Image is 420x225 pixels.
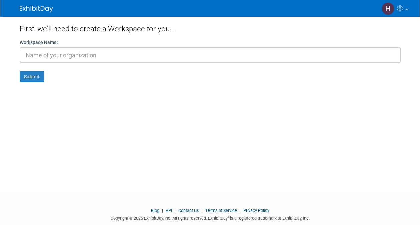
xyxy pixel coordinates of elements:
a: Privacy Policy [243,208,269,213]
a: API [166,208,172,213]
img: Heather Szymanski [382,2,394,15]
label: Workspace Name: [20,39,58,46]
input: Name of your organization [20,47,401,63]
span: | [238,208,242,213]
a: Contact Us [178,208,199,213]
a: Blog [151,208,159,213]
a: Terms of Service [205,208,237,213]
img: ExhibitDay [20,6,53,12]
button: Submit [20,71,44,82]
div: First, we'll need to create a Workspace for you... [20,17,401,39]
span: | [200,208,204,213]
span: | [160,208,165,213]
sup: ® [228,215,230,219]
span: | [173,208,177,213]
